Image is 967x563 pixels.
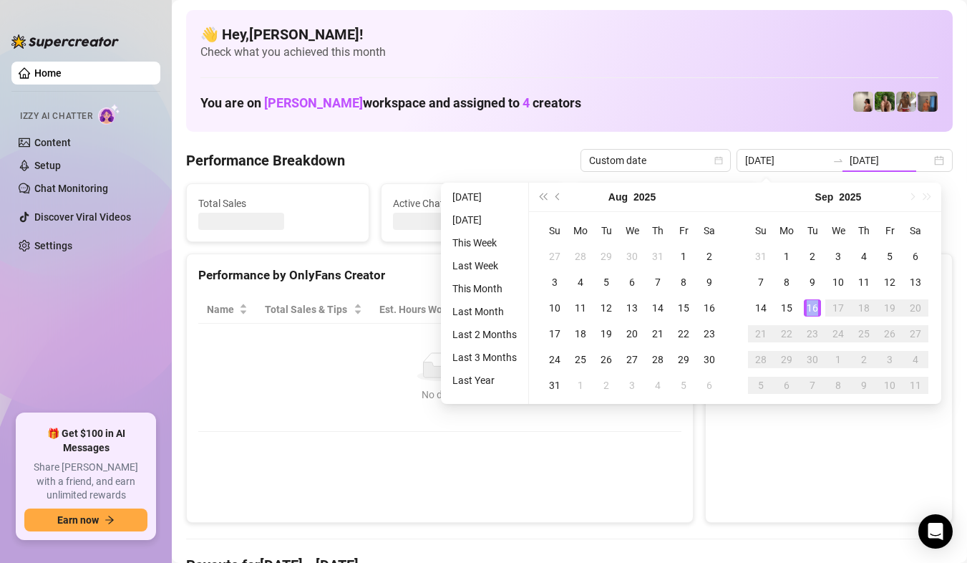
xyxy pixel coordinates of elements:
div: Sales by OnlyFans Creator [717,266,941,285]
a: Discover Viral Videos [34,211,131,223]
img: logo-BBDzfeDw.svg [11,34,119,49]
span: Chat Conversion [583,302,661,317]
div: No data [213,387,667,403]
span: swap-right [832,155,844,166]
div: Open Intercom Messenger [918,514,953,549]
span: Izzy AI Chatter [20,110,92,123]
th: Sales / Hour [486,296,573,324]
input: Start date [745,153,827,168]
a: Home [34,67,62,79]
a: Content [34,137,71,148]
span: [PERSON_NAME] [264,95,363,110]
img: AI Chatter [98,104,120,125]
h4: 👋 Hey, [PERSON_NAME] ! [200,24,938,44]
span: Name [207,302,236,317]
a: Chat Monitoring [34,183,108,194]
span: Check what you achieved this month [200,44,938,60]
div: Performance by OnlyFans Creator [198,266,681,285]
span: 🎁 Get $100 in AI Messages [24,427,147,455]
span: Messages Sent [588,196,747,211]
span: to [832,155,844,166]
h1: You are on workspace and assigned to creators [200,95,581,111]
th: Total Sales & Tips [256,296,371,324]
span: arrow-right [105,515,115,525]
div: Est. Hours Worked [379,302,466,317]
input: End date [850,153,931,168]
span: Sales / Hour [495,302,553,317]
span: Total Sales [198,196,357,211]
img: Nathaniel [875,92,895,112]
img: Nathaniel [896,92,916,112]
th: Name [198,296,256,324]
button: Earn nowarrow-right [24,509,147,531]
span: Earn now [57,514,99,526]
span: Share [PERSON_NAME] with a friend, and earn unlimited rewards [24,461,147,503]
th: Chat Conversion [574,296,681,324]
img: Ralphy [853,92,873,112]
span: Total Sales & Tips [265,302,351,317]
span: calendar [714,156,723,165]
h4: Performance Breakdown [186,150,345,170]
a: Setup [34,160,61,171]
img: Wayne [918,92,938,112]
span: 4 [523,95,530,110]
a: Settings [34,240,72,251]
span: Active Chats [393,196,552,211]
span: Custom date [589,150,722,171]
